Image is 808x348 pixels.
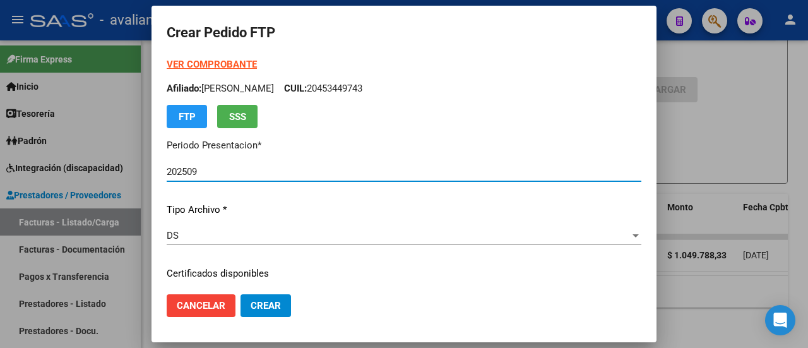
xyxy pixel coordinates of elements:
p: Periodo Presentacion [167,138,641,153]
span: DS [167,230,179,241]
p: Tipo Archivo * [167,203,641,217]
span: Afiliado: [167,83,201,94]
span: Crear [251,300,281,311]
p: [PERSON_NAME] 20453449743 [167,81,641,96]
a: VER COMPROBANTE [167,59,257,70]
button: Crear [241,294,291,317]
button: Cancelar [167,294,235,317]
div: Open Intercom Messenger [765,305,795,335]
p: Certificados disponibles [167,267,641,281]
span: CUIL: [284,83,307,94]
h2: Crear Pedido FTP [167,21,641,45]
span: FTP [179,111,196,123]
button: FTP [167,105,207,128]
button: SSS [217,105,258,128]
span: SSS [229,111,246,123]
span: Cancelar [177,300,225,311]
